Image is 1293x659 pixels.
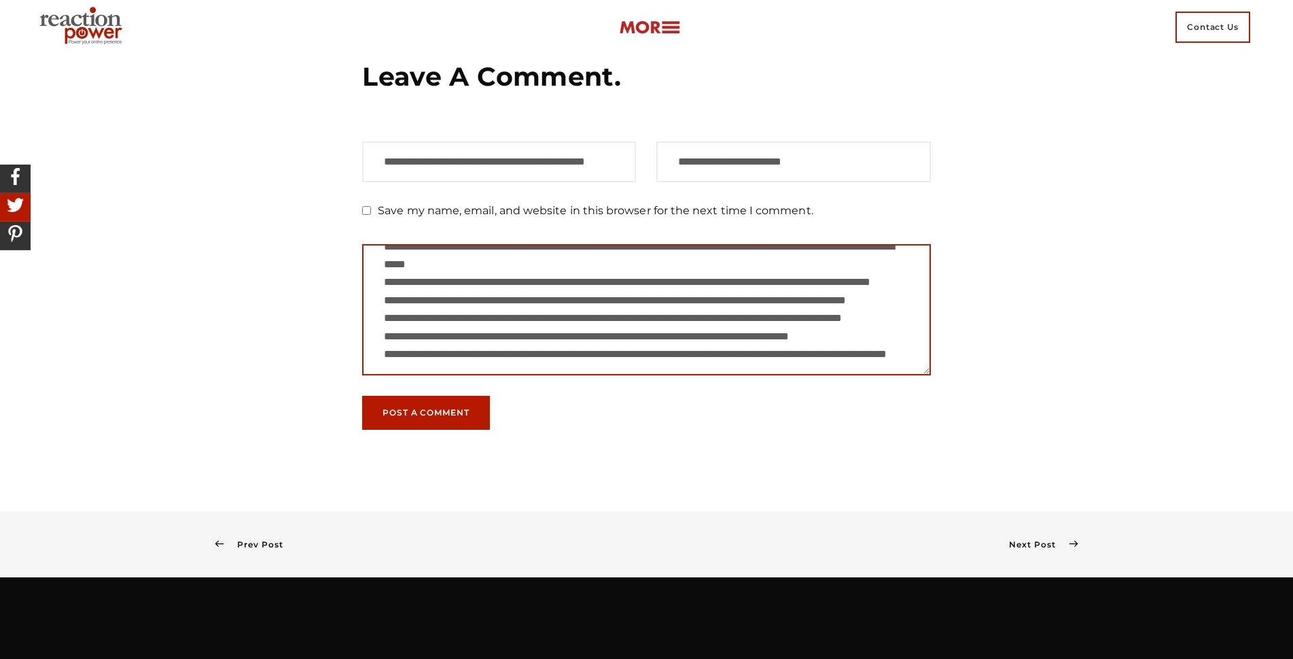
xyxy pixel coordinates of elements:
img: more-btn.png [619,20,680,35]
span: Post a Comment [383,409,470,417]
a: Next Post [1009,539,1078,550]
img: Share On Twitter [3,193,27,217]
span: Contact Us [1175,12,1250,43]
img: Executive Branding | Personal Branding Agency [34,3,132,52]
span: Prev Post [224,539,283,550]
img: Share On Facebook [3,165,27,188]
h3: Leave a Comment. [362,60,931,94]
button: Post a Comment [362,396,490,430]
img: Share On Pinterest [3,222,27,246]
a: Prev Post [215,539,283,550]
span: Next Post [1009,539,1069,550]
